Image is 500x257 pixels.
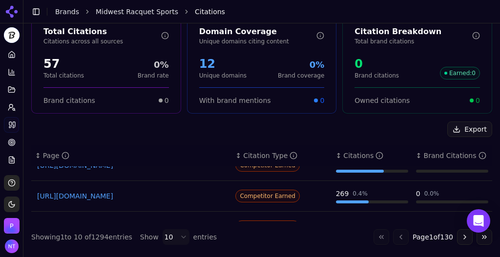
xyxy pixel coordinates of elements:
img: Midwest Racquet Sports [4,27,20,43]
div: 0 [354,56,399,72]
tr: [URL][DOMAIN_NAME]Competitor Earned2690.4%00.0% [31,181,492,212]
div: Showing 1 to 10 of 1294 entries [31,232,132,242]
span: With brand mentions [199,96,271,105]
th: brandCitationCount [412,145,492,167]
div: Domain Coverage [199,26,317,38]
div: 12 [199,56,247,72]
p: Total citations [43,72,84,79]
span: 0 [476,96,480,105]
div: 270 [336,219,349,229]
div: 0.0 % [424,220,439,228]
span: Earned : 0 [440,67,480,79]
th: page [31,145,231,167]
div: 269 [336,189,349,198]
span: Citations [195,7,225,17]
div: ↕Citation Type [235,151,328,160]
span: 0 [165,96,169,105]
div: Data table [31,145,492,221]
span: Show [140,232,159,242]
p: Unique domains [199,72,247,79]
span: Brand citations [43,96,95,105]
span: entries [193,232,217,242]
div: Open Intercom Messenger [467,209,490,233]
div: Citation Type [243,151,297,160]
a: [URL][DOMAIN_NAME] [37,191,226,201]
span: Owned citations [354,96,410,105]
th: totalCitationCount [332,145,412,167]
span: Page 1 of 130 [413,232,453,242]
button: Current brand: Midwest Racquet Sports [4,27,20,43]
th: citationTypes [231,145,332,167]
div: Citation Breakdown [354,26,472,38]
div: ↕Citations [336,151,408,160]
a: Midwest Racquet Sports [96,7,178,17]
div: Total Citations [43,26,161,38]
button: Open organization switcher [4,218,20,234]
div: 0% [278,58,324,72]
div: 57 [43,56,84,72]
div: 0.4 % [353,190,368,198]
button: Export [447,121,492,137]
span: 0 [320,96,324,105]
nav: breadcrumb [55,7,473,17]
p: Total brand citations [354,38,472,45]
div: Citations [343,151,383,160]
img: Nate Tower [5,239,19,253]
span: Competitor Earned [235,220,300,233]
div: 0.0 % [424,190,439,198]
div: 0.4 % [353,220,368,228]
button: Open user button [5,239,19,253]
div: Page [43,151,69,160]
div: Brand Citations [424,151,486,160]
div: 0% [138,58,169,72]
img: Perrill [4,218,20,234]
p: Brand rate [138,72,169,79]
tr: [URL][DOMAIN_NAME]Competitor Earned2700.4%00.0% [31,212,492,242]
p: Unique domains citing content [199,38,317,45]
p: Brand citations [354,72,399,79]
div: 0 [416,189,420,198]
div: ↕Page [35,151,228,160]
div: ↕Brand Citations [416,151,488,160]
div: 0 [416,219,420,229]
a: Brands [55,8,79,16]
p: Citations across all sources [43,38,161,45]
span: Competitor Earned [235,190,300,202]
p: Brand coverage [278,72,324,79]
